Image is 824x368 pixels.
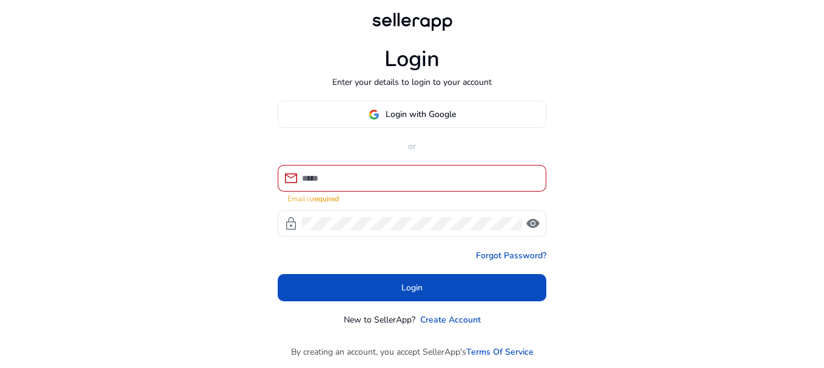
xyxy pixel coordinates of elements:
a: Terms Of Service [466,346,534,358]
p: Enter your details to login to your account [332,76,492,89]
button: Login [278,274,546,301]
span: Login with Google [386,108,456,121]
p: New to SellerApp? [344,313,415,326]
button: Login with Google [278,101,546,128]
span: mail [284,171,298,186]
strong: required [312,194,339,204]
p: or [278,140,546,153]
a: Forgot Password? [476,249,546,262]
h1: Login [384,46,440,72]
span: Login [401,281,423,294]
span: lock [284,216,298,231]
mat-error: Email is [287,192,537,204]
img: google-logo.svg [369,109,380,120]
span: visibility [526,216,540,231]
a: Create Account [420,313,481,326]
